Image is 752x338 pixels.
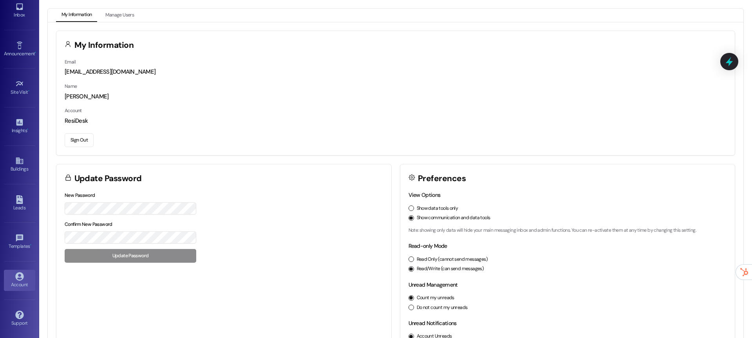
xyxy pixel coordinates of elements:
label: Account [65,107,82,114]
button: My Information [56,9,97,22]
div: ResiDesk [65,117,727,125]
label: Name [65,83,77,89]
label: Read Only (cannot send messages) [417,256,488,263]
label: View Options [409,191,441,198]
a: Buildings [4,154,35,175]
h3: Preferences [418,174,466,183]
label: Unread Notifications [409,320,457,327]
span: • [27,127,28,132]
h3: My Information [74,41,134,49]
button: Sign Out [65,133,94,147]
a: Support [4,308,35,329]
label: Read/Write (can send messages) [417,265,484,273]
label: Email [65,59,76,65]
a: Leads [4,193,35,214]
label: New Password [65,192,95,198]
a: Site Visit • [4,77,35,98]
div: [EMAIL_ADDRESS][DOMAIN_NAME] [65,68,727,76]
h3: Update Password [74,174,142,183]
label: Unread Management [409,281,458,288]
label: Show data tools only [417,205,458,212]
button: Manage Users [100,9,139,22]
label: Confirm New Password [65,221,112,227]
span: • [30,242,31,248]
span: • [35,50,36,55]
a: Account [4,270,35,291]
a: Templates • [4,231,35,253]
a: Insights • [4,116,35,137]
label: Count my unreads [417,294,454,302]
span: • [28,88,29,94]
label: Read-only Mode [409,242,447,249]
p: Note: showing only data will hide your main messaging inbox and admin functions. You can re-activ... [409,227,727,234]
label: Show communication and data tools [417,214,490,222]
div: [PERSON_NAME] [65,93,727,101]
label: Do not count my unreads [417,304,468,311]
